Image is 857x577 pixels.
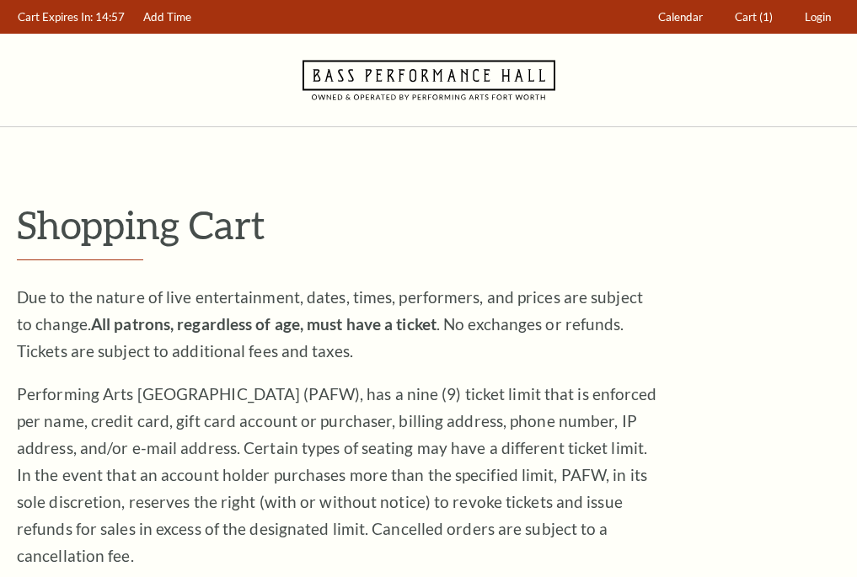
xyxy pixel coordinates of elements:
[95,10,125,24] span: 14:57
[17,381,657,569] p: Performing Arts [GEOGRAPHIC_DATA] (PAFW), has a nine (9) ticket limit that is enforced per name, ...
[797,1,839,34] a: Login
[17,287,643,361] span: Due to the nature of live entertainment, dates, times, performers, and prices are subject to chan...
[18,10,93,24] span: Cart Expires In:
[658,10,703,24] span: Calendar
[651,1,711,34] a: Calendar
[727,1,781,34] a: Cart (1)
[805,10,831,24] span: Login
[759,10,773,24] span: (1)
[17,203,840,246] p: Shopping Cart
[735,10,757,24] span: Cart
[136,1,200,34] a: Add Time
[91,314,437,334] strong: All patrons, regardless of age, must have a ticket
